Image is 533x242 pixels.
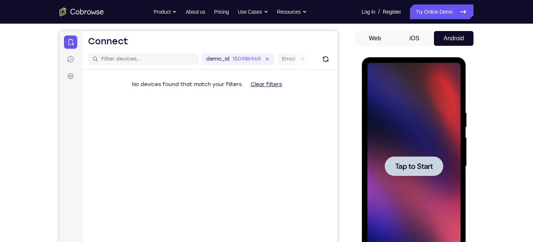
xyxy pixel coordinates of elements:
[60,7,104,16] a: Go to the home page
[378,7,380,16] span: /
[277,4,307,19] button: Resources
[395,31,434,46] button: iOS
[72,50,184,57] span: No devices found that match your filters.
[238,4,268,19] button: Use Cases
[214,4,229,19] a: Pricing
[33,105,71,113] span: Tap to Start
[410,4,473,19] a: Try Online Demo
[434,31,473,46] button: Android
[383,4,401,19] a: Register
[23,99,81,119] button: Tap to Start
[186,4,205,19] a: About us
[185,46,228,61] button: Clear filters
[361,4,375,19] a: Log In
[355,31,395,46] button: Web
[128,222,173,237] button: 6-digit code
[154,4,177,19] button: Product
